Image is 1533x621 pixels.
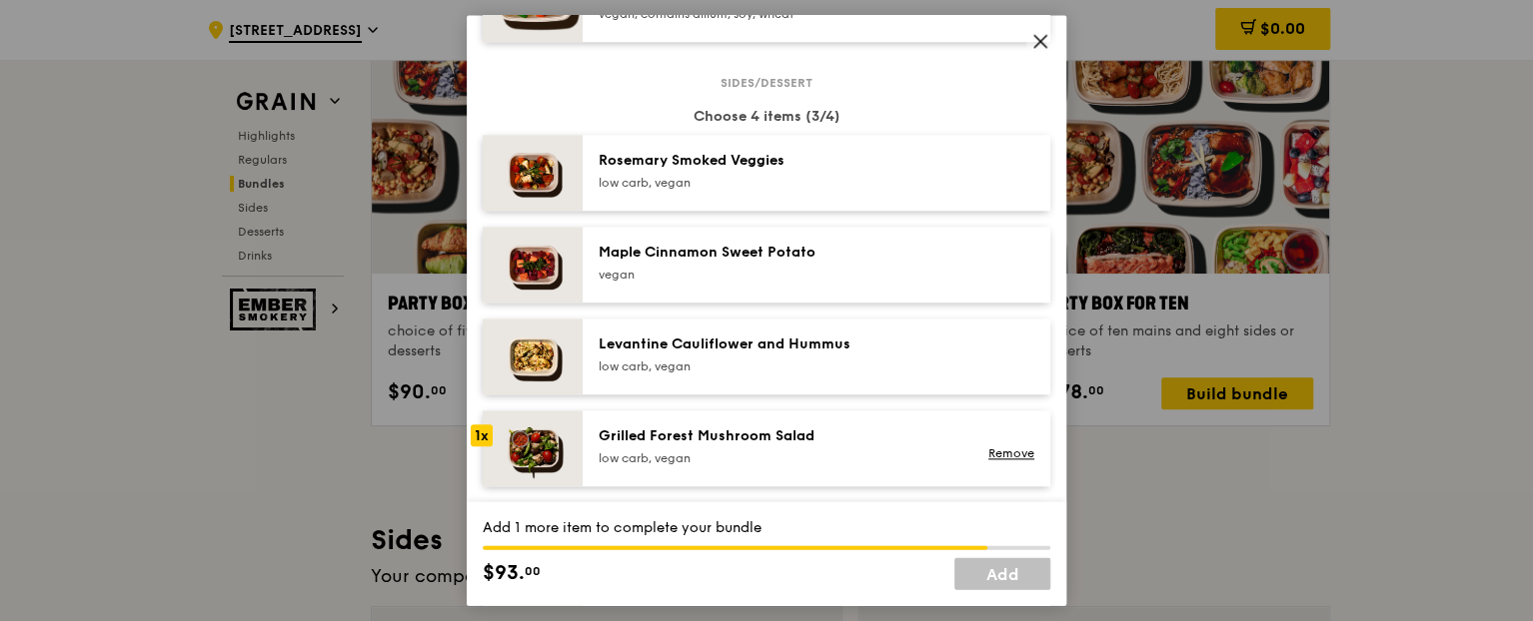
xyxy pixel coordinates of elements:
div: low carb, vegan [599,451,957,467]
span: 00 [525,562,541,578]
div: 1x [471,425,493,447]
div: Rosemary Smoked Veggies [599,152,957,172]
a: Add [954,557,1050,589]
div: Grilled Forest Mushroom Salad [599,427,957,447]
img: daily_normal_Maple_Cinnamon_Sweet_Potato__Horizontal_.jpg [483,228,583,304]
a: Remove [988,446,1034,460]
div: low carb, vegan [599,359,957,375]
div: Maple Cinnamon Sweet Potato [599,244,957,264]
div: Add 1 more item to complete your bundle [483,517,1050,537]
div: vegan, contains allium, soy, wheat [599,7,957,23]
div: vegan [599,268,957,284]
span: Sides/dessert [713,76,820,92]
img: daily_normal_Thyme-Rosemary-Zucchini-HORZ.jpg [483,136,583,212]
div: Levantine Cauliflower and Hummus [599,335,957,355]
img: daily_normal_Levantine_Cauliflower_and_Hummus__Horizontal_.jpg [483,319,583,395]
div: low carb, vegan [599,176,957,192]
img: daily_normal_Grilled-Forest-Mushroom-Salad-HORZ.jpg [483,411,583,487]
div: Choose 4 items (3/4) [483,108,1050,128]
span: $93. [483,557,525,587]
